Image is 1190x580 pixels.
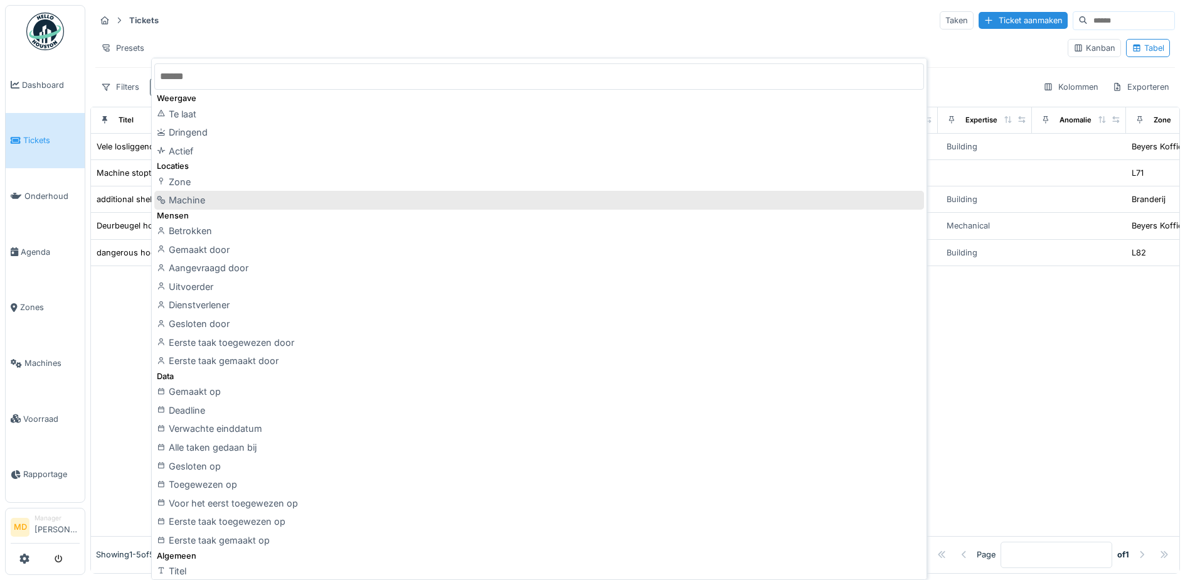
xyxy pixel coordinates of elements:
div: Verwachte einddatum [154,419,924,438]
div: L71 [1132,167,1144,179]
div: Manager [35,513,80,523]
div: Ticket aanmaken [979,12,1068,29]
div: Page [977,549,996,561]
div: Kolommen [1038,78,1104,96]
div: Building [947,247,977,259]
div: Presets [95,39,150,57]
div: Taken [940,11,974,30]
div: Deurbeugel hoofdingang afgebroken [97,220,239,232]
div: Toegewezen op [154,475,924,494]
li: MD [11,518,29,537]
div: dangerous hooks hall 5 downstairs [97,247,232,259]
img: Badge_color-CXgf-gQk.svg [26,13,64,50]
div: additional shelf for health and safety boxes [97,193,263,205]
div: Algemeen [154,550,924,562]
div: Dringend [154,123,924,142]
div: Eerste taak gemaakt door [154,352,924,370]
div: Betrokken [154,222,924,240]
div: Gesloten op [154,457,924,476]
div: Exporteren [1107,78,1175,96]
span: Agenda [21,246,80,258]
div: Uitvoerder [154,277,924,296]
div: Weergave [154,92,924,104]
div: Filters [95,78,145,96]
div: Dienstverlener [154,296,924,314]
div: Gemaakt op [154,382,924,401]
span: Onderhoud [24,190,80,202]
span: Rapportage [23,468,80,480]
div: Expertise [965,115,997,126]
strong: of 1 [1117,549,1129,561]
div: Titel [119,115,134,126]
div: Te laat [154,105,924,124]
div: Building [947,141,977,153]
div: Zone [1154,115,1171,126]
div: Kanban [1073,42,1115,54]
div: Eerste taak toegewezen op [154,512,924,531]
div: L82 [1132,247,1146,259]
div: Showing 1 - 5 of 5 [96,549,154,561]
div: Eerste taak gemaakt op [154,531,924,550]
div: Anomalie [1060,115,1092,126]
div: Beyers Koffie [1132,220,1182,232]
div: Eerste taak toegewezen door [154,333,924,352]
li: [PERSON_NAME] [35,513,80,540]
div: Deadline [154,401,924,420]
div: Building [947,193,977,205]
div: Locaties [154,160,924,172]
span: Zones [20,301,80,313]
div: Voor het eerst toegewezen op [154,494,924,513]
div: Gemaakt door [154,240,924,259]
div: Data [154,370,924,382]
strong: Tickets [124,14,164,26]
div: Vele losliggende kabels op de grond bij finance [97,141,278,153]
div: Machine [154,191,924,210]
span: Dashboard [22,79,80,91]
div: Alle taken gedaan bij [154,438,924,457]
span: Voorraad [23,413,80,425]
div: Beyers Koffie [1132,141,1182,153]
div: Gesloten door [154,314,924,333]
div: Zone [154,173,924,191]
div: Tabel [1132,42,1164,54]
div: Branderij [1132,193,1166,205]
span: Tickets [23,134,80,146]
div: Actief [154,142,924,161]
span: Machines [24,357,80,369]
div: Mensen [154,210,924,222]
div: Mechanical [947,220,990,232]
div: Machine stopt laattijdig bij openen deur [97,167,248,179]
div: Aangevraagd door [154,259,924,277]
